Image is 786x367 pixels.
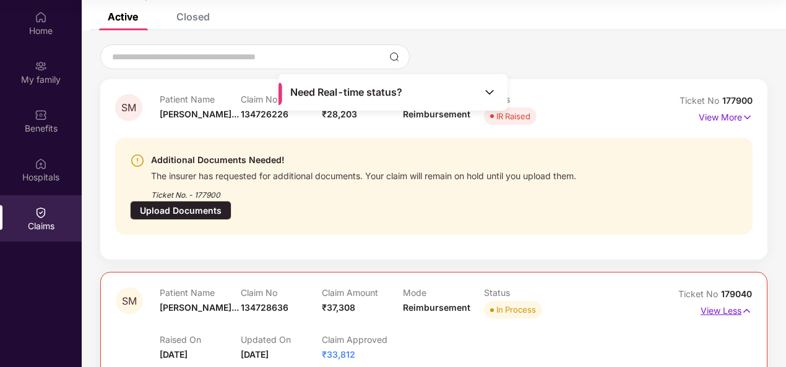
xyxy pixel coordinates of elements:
span: [DATE] [160,349,188,360]
span: 177900 [722,95,753,106]
div: Active [108,11,138,23]
p: Raised On [160,334,241,345]
span: Ticket No [680,95,722,106]
img: svg+xml;base64,PHN2ZyB4bWxucz0iaHR0cDovL3d3dy53My5vcmcvMjAwMC9zdmciIHdpZHRoPSIxNyIgaGVpZ2h0PSIxNy... [741,304,752,318]
span: Need Real-time status? [290,86,402,99]
div: In Process [496,303,536,316]
p: Claim Approved [322,334,403,345]
span: ₹33,812 [322,349,355,360]
span: SM [121,103,136,113]
p: Patient Name [160,287,241,298]
img: svg+xml;base64,PHN2ZyB3aWR0aD0iMjAiIGhlaWdodD0iMjAiIHZpZXdCb3g9IjAgMCAyMCAyMCIgZmlsbD0ibm9uZSIgeG... [35,60,47,72]
span: 134726226 [241,109,288,119]
div: Ticket No. - 177900 [151,182,576,201]
p: Patient Name [160,94,241,104]
div: Additional Documents Needed! [151,153,576,167]
img: svg+xml;base64,PHN2ZyBpZD0iSG9zcGl0YWxzIiB4bWxucz0iaHR0cDovL3d3dy53My5vcmcvMjAwMC9zdmciIHdpZHRoPS... [35,158,47,170]
p: Updated On [241,334,322,345]
img: svg+xml;base64,PHN2ZyB4bWxucz0iaHR0cDovL3d3dy53My5vcmcvMjAwMC9zdmciIHdpZHRoPSIxNyIgaGVpZ2h0PSIxNy... [742,111,753,124]
img: svg+xml;base64,PHN2ZyBpZD0iU2VhcmNoLTMyeDMyIiB4bWxucz0iaHR0cDovL3d3dy53My5vcmcvMjAwMC9zdmciIHdpZH... [389,52,399,62]
p: Mode [403,287,484,298]
img: Toggle Icon [483,86,496,98]
span: [PERSON_NAME]... [160,302,239,313]
img: svg+xml;base64,PHN2ZyBpZD0iSG9tZSIgeG1sbnM9Imh0dHA6Ly93d3cudzMub3JnLzIwMDAvc3ZnIiB3aWR0aD0iMjAiIG... [35,11,47,23]
span: 134728636 [241,302,288,313]
span: Reimbursement [403,109,470,119]
p: Claim No [241,287,322,298]
img: svg+xml;base64,PHN2ZyBpZD0iV2FybmluZ18tXzI0eDI0IiBkYXRhLW5hbWU9Ildhcm5pbmcgLSAyNHgyNCIgeG1sbnM9Im... [130,153,145,168]
span: ₹28,203 [322,109,357,119]
span: 179040 [721,289,752,299]
img: svg+xml;base64,PHN2ZyBpZD0iQ2xhaW0iIHhtbG5zPSJodHRwOi8vd3d3LnczLm9yZy8yMDAwL3N2ZyIgd2lkdGg9IjIwIi... [35,206,47,219]
span: [DATE] [241,349,269,360]
p: View Less [701,301,752,318]
span: SM [122,296,137,306]
img: svg+xml;base64,PHN2ZyBpZD0iQmVuZWZpdHMiIHhtbG5zPSJodHRwOi8vd3d3LnczLm9yZy8yMDAwL3N2ZyIgd2lkdGg9Ij... [35,109,47,121]
p: Claim No [241,94,322,104]
span: Ticket No [678,289,721,299]
p: Status [484,287,565,298]
div: The insurer has requested for additional documents. Your claim will remain on hold until you uplo... [151,167,576,182]
div: IR Raised [496,110,530,122]
span: Reimbursement [403,302,470,313]
span: ₹37,308 [322,302,355,313]
p: Claim Amount [322,287,403,298]
p: Status [484,94,565,104]
div: Closed [176,11,210,23]
span: [PERSON_NAME]... [160,109,239,119]
p: View More [699,108,753,124]
div: Upload Documents [130,201,231,220]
